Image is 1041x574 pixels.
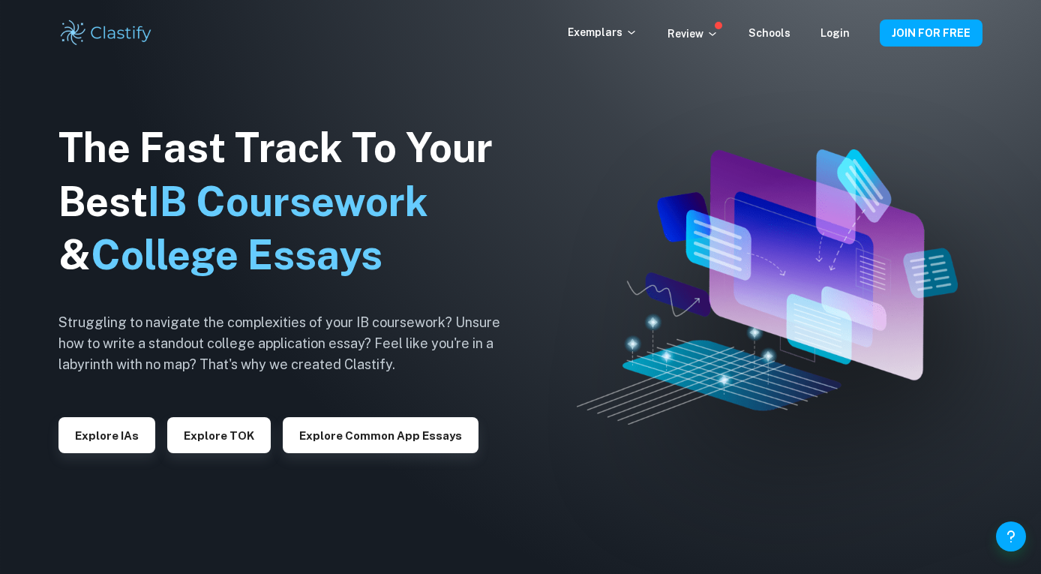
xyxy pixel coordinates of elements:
[283,428,478,442] a: Explore Common App essays
[58,417,155,453] button: Explore IAs
[58,312,523,375] h6: Struggling to navigate the complexities of your IB coursework? Unsure how to write a standout col...
[58,18,154,48] img: Clastify logo
[667,26,718,42] p: Review
[58,121,523,283] h1: The Fast Track To Your Best &
[58,428,155,442] a: Explore IAs
[568,24,637,41] p: Exemplars
[996,521,1026,551] button: Help and Feedback
[283,417,478,453] button: Explore Common App essays
[577,149,958,425] img: Clastify hero
[820,27,850,39] a: Login
[880,20,982,47] button: JOIN FOR FREE
[91,231,382,278] span: College Essays
[748,27,790,39] a: Schools
[167,428,271,442] a: Explore TOK
[148,178,428,225] span: IB Coursework
[167,417,271,453] button: Explore TOK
